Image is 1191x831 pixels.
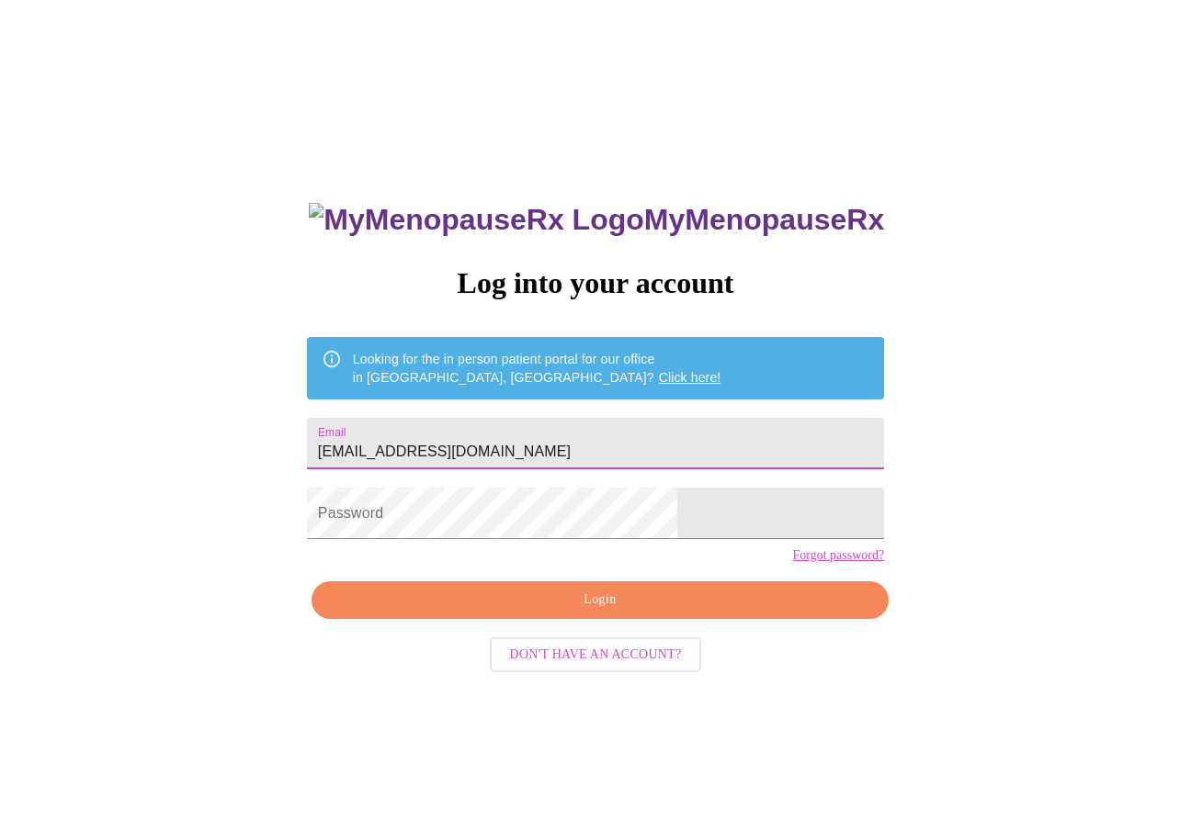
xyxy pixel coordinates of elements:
img: MyMenopauseRx Logo [309,203,643,237]
button: Don't have an account? [490,637,702,673]
button: Login [312,581,889,619]
span: Login [333,589,868,612]
a: Don't have an account? [485,645,707,660]
span: Don't have an account? [510,644,682,667]
a: Forgot password? [792,548,884,563]
h3: Log into your account [307,266,884,300]
a: Click here! [659,370,721,385]
h3: MyMenopauseRx [309,203,884,237]
div: Looking for the in person patient portal for our office in [GEOGRAPHIC_DATA], [GEOGRAPHIC_DATA]? [353,343,721,394]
